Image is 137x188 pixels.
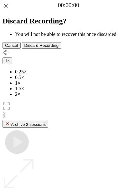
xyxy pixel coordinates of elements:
li: 0.25× [15,69,134,75]
h2: Discard Recording? [3,17,134,25]
div: Archive 2 sessions [5,121,46,127]
li: 1.5× [15,86,134,92]
li: 1× [15,80,134,86]
li: 2× [15,92,134,97]
a: 00:00:00 [58,2,79,9]
li: 0.5× [15,75,134,80]
span: 1 [5,58,7,63]
button: Cancel [3,42,21,49]
button: Discard Recording [22,42,61,49]
li: You will not be able to recover this once discarded. [15,32,134,37]
button: 1× [3,57,12,64]
button: Archive 2 sessions [3,120,48,128]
